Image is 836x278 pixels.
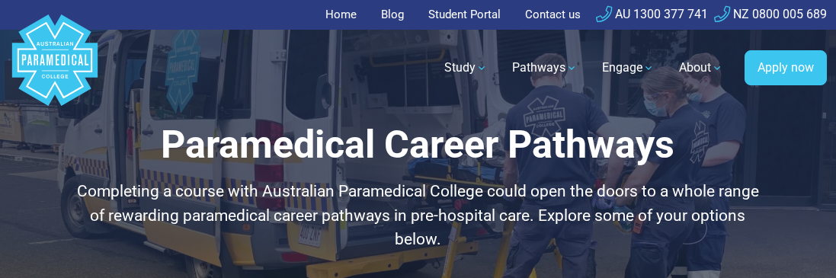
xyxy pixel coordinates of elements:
[714,7,827,21] a: NZ 0800 005 689
[593,46,664,89] a: Engage
[670,46,732,89] a: About
[503,46,587,89] a: Pathways
[435,46,497,89] a: Study
[70,180,765,251] p: Completing a course with Australian Paramedical College could open the doors to a whole range of ...
[745,50,827,85] a: Apply now
[70,122,765,168] h1: Paramedical Career Pathways
[596,7,708,21] a: AU 1300 377 741
[9,30,101,107] a: Australian Paramedical College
